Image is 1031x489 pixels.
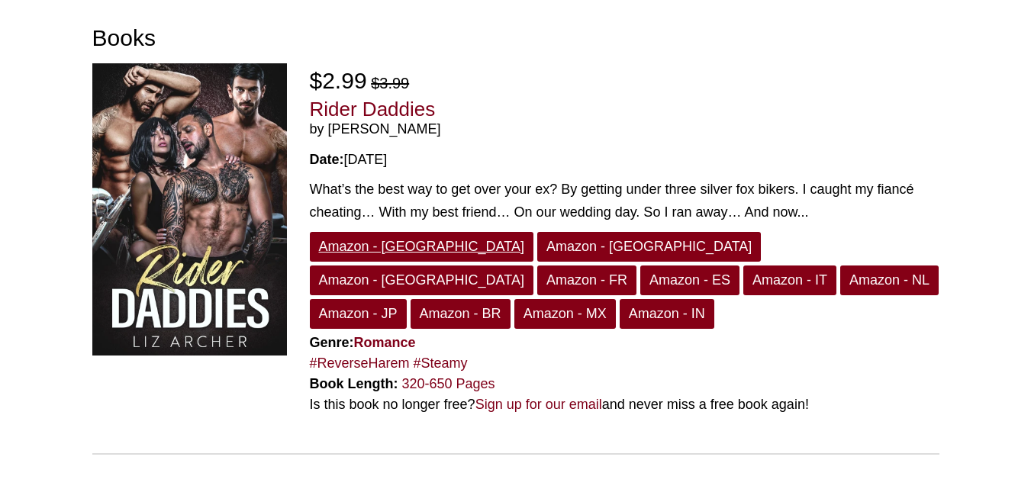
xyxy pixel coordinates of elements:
a: Amazon - BR [411,299,511,329]
a: Amazon - [GEOGRAPHIC_DATA] [310,265,533,295]
a: Amazon - MX [514,299,616,329]
a: Amazon - [GEOGRAPHIC_DATA] [537,232,761,262]
div: Is this book no longer free? and never miss a free book again! [310,394,939,415]
a: Rider Daddies [310,98,436,121]
h1: Books [92,24,939,52]
span: by [PERSON_NAME] [310,121,939,138]
strong: Book Length: [310,376,398,391]
div: What’s the best way to get over your ex? By getting under three silver fox bikers. I caught my fi... [310,178,939,224]
strong: Genre: [310,335,416,350]
a: Amazon - IT [743,265,836,295]
a: Amazon - ES [640,265,739,295]
strong: Date: [310,152,344,167]
a: Amazon - JP [310,299,407,329]
del: $3.99 [371,75,409,92]
a: #Steamy [414,355,468,371]
a: Sign up for our email [475,397,602,412]
a: Romance [354,335,416,350]
a: 320-650 Pages [402,376,495,391]
a: Amazon - [GEOGRAPHIC_DATA] [310,232,533,262]
div: [DATE] [310,150,939,170]
img: Rider Daddies [92,63,287,355]
a: #ReverseHarem [310,355,410,371]
a: Amazon - NL [840,265,939,295]
a: Amazon - FR [537,265,636,295]
a: Amazon - IN [620,299,714,329]
span: $2.99 [310,68,367,93]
